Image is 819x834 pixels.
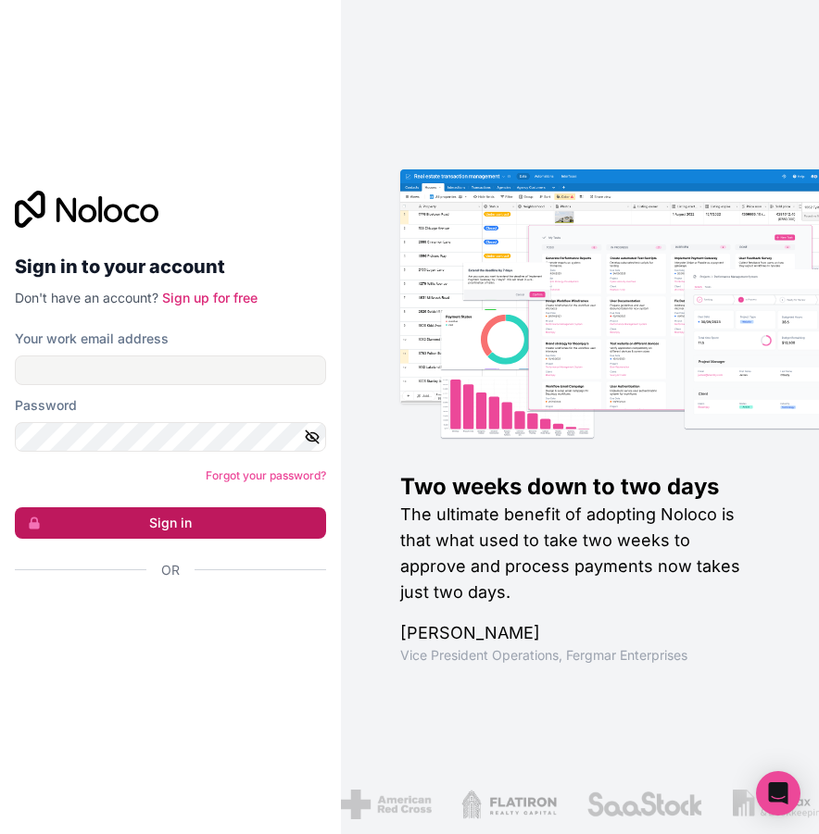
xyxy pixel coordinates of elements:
label: Your work email address [15,330,169,348]
label: Password [15,396,77,415]
button: Sign in [15,507,326,539]
iframe: Sign in with Google Button [6,600,395,641]
input: Email address [15,355,326,385]
h1: Vice President Operations , Fergmar Enterprises [400,646,760,665]
h1: [PERSON_NAME] [400,620,760,646]
img: /assets/flatiron-C8eUkumj.png [460,790,556,819]
span: Or [161,561,180,579]
input: Password [15,422,326,452]
img: /assets/american-red-cross-BAupjrZR.png [340,790,430,819]
a: Forgot your password? [206,468,326,482]
h2: The ultimate benefit of adopting Noloco is that what used to take two weeks to approve and proces... [400,502,760,605]
span: Don't have an account? [15,290,158,305]
div: Open Intercom Messenger [756,771,800,815]
img: /assets/saastock-C6Zbiodz.png [586,790,702,819]
h2: Sign in to your account [15,250,326,283]
a: Sign up for free [162,290,258,305]
h1: Two weeks down to two days [400,472,760,502]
